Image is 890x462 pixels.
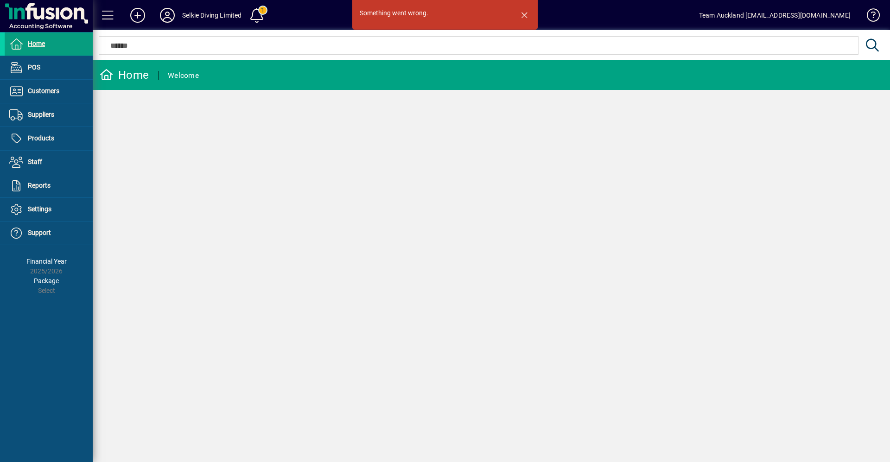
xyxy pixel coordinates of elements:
a: Suppliers [5,103,93,127]
a: Products [5,127,93,150]
a: Settings [5,198,93,221]
a: Knowledge Base [860,2,878,32]
a: Reports [5,174,93,197]
a: Support [5,222,93,245]
span: Home [28,40,45,47]
span: Settings [28,205,51,213]
span: Products [28,134,54,142]
a: Customers [5,80,93,103]
div: Selkie Diving Limited [182,8,242,23]
span: Support [28,229,51,236]
div: Welcome [168,68,199,83]
span: POS [28,63,40,71]
button: Add [123,7,153,24]
a: POS [5,56,93,79]
div: Home [100,68,149,82]
span: Customers [28,87,59,95]
div: Team Auckland [EMAIL_ADDRESS][DOMAIN_NAME] [699,8,851,23]
span: Package [34,277,59,285]
span: Suppliers [28,111,54,118]
span: Staff [28,158,42,165]
button: Profile [153,7,182,24]
span: Reports [28,182,51,189]
span: Financial Year [26,258,67,265]
a: Staff [5,151,93,174]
